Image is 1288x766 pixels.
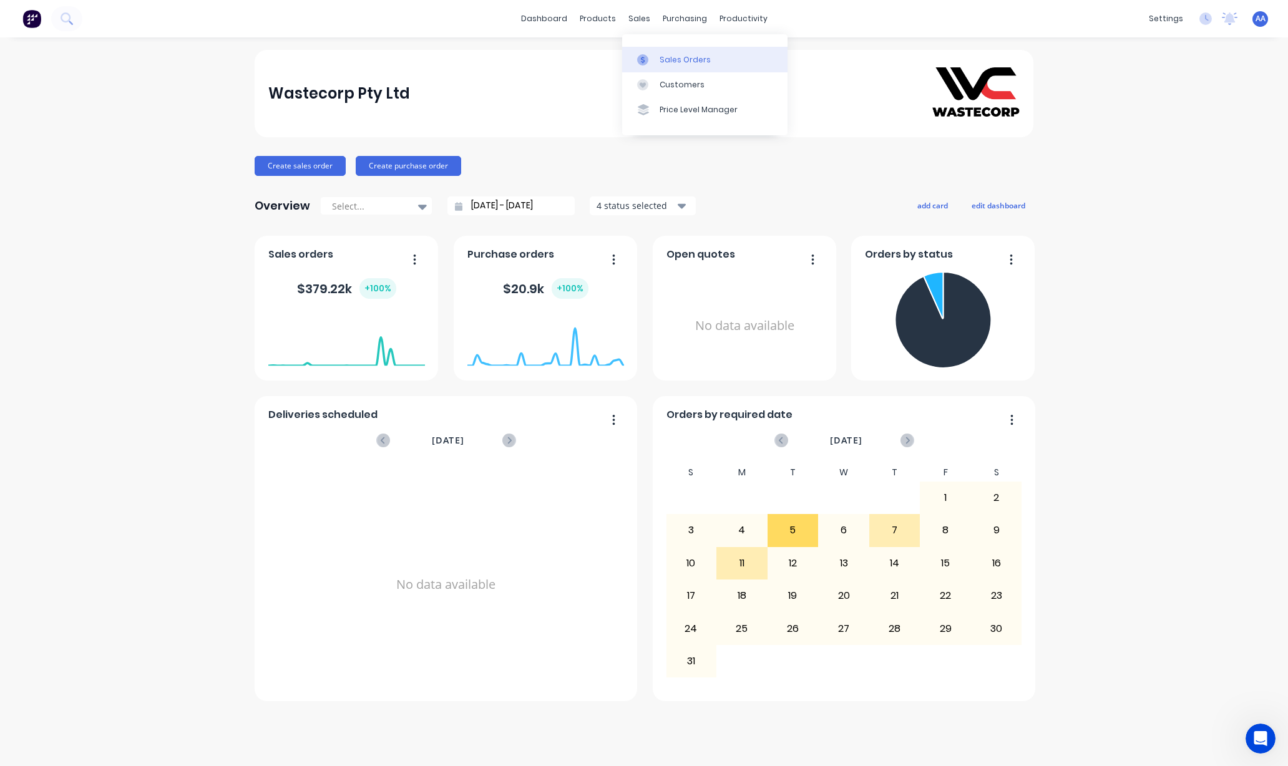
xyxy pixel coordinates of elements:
div: 6 [819,515,869,546]
div: No data available [268,463,624,705]
div: 22 [920,580,970,611]
div: 5 [768,515,818,546]
div: 26 [768,613,818,644]
div: 16 [972,548,1022,579]
div: S [971,463,1022,482]
div: 24 [666,613,716,644]
div: F [920,463,971,482]
div: Sales Orders [660,54,711,65]
button: 4 status selected [590,196,696,215]
div: 23 [972,580,1022,611]
div: sales [622,9,656,28]
div: 2 [972,482,1022,513]
div: + 100 % [359,278,396,299]
div: $ 379.22k [297,278,396,299]
div: $ 20.9k [503,278,588,299]
button: Create purchase order [356,156,461,176]
button: Create sales order [255,156,346,176]
span: [DATE] [432,434,464,447]
div: purchasing [656,9,713,28]
div: 27 [819,613,869,644]
a: Price Level Manager [622,97,788,122]
div: M [716,463,768,482]
button: add card [909,197,956,213]
div: 12 [768,548,818,579]
div: No data available [666,267,823,385]
div: 1 [920,482,970,513]
div: 3 [666,515,716,546]
img: Wastecorp Pty Ltd [932,67,1020,119]
div: 31 [666,646,716,677]
div: 17 [666,580,716,611]
div: 21 [870,580,920,611]
button: edit dashboard [964,197,1033,213]
div: 11 [717,548,767,579]
span: [DATE] [830,434,862,447]
div: Wastecorp Pty Ltd [268,81,410,106]
span: Open quotes [666,247,735,262]
div: 8 [920,515,970,546]
a: dashboard [515,9,573,28]
span: Deliveries scheduled [268,407,378,422]
span: Orders by status [865,247,953,262]
div: Customers [660,79,705,90]
img: Factory [22,9,41,28]
div: 19 [768,580,818,611]
div: 4 [717,515,767,546]
div: 30 [972,613,1022,644]
a: Sales Orders [622,47,788,72]
div: products [573,9,622,28]
div: T [768,463,819,482]
div: T [869,463,920,482]
div: S [666,463,717,482]
div: 15 [920,548,970,579]
div: 29 [920,613,970,644]
div: 20 [819,580,869,611]
div: 14 [870,548,920,579]
div: 9 [972,515,1022,546]
span: Purchase orders [467,247,554,262]
div: W [818,463,869,482]
span: AA [1256,13,1266,24]
span: Sales orders [268,247,333,262]
span: Orders by required date [666,407,793,422]
a: Customers [622,72,788,97]
div: 13 [819,548,869,579]
div: Overview [255,193,310,218]
div: + 100 % [552,278,588,299]
div: Price Level Manager [660,104,738,115]
div: 25 [717,613,767,644]
div: 18 [717,580,767,611]
div: settings [1143,9,1189,28]
div: productivity [713,9,774,28]
div: 10 [666,548,716,579]
div: 7 [870,515,920,546]
iframe: Intercom live chat [1246,724,1276,754]
div: 28 [870,613,920,644]
div: 4 status selected [597,199,675,212]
